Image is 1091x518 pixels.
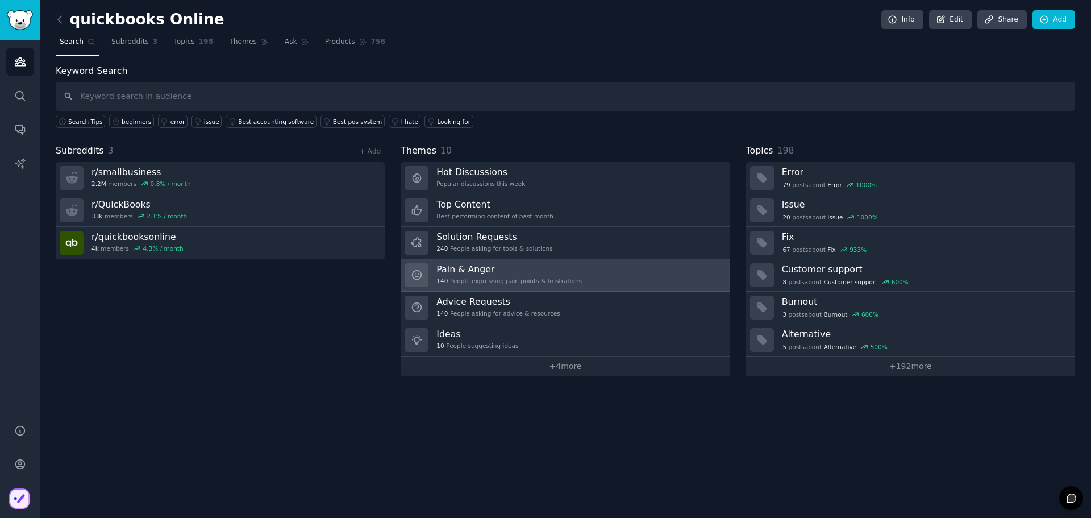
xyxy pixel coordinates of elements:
img: GummySearch logo [7,10,33,30]
span: Search [60,37,84,47]
a: beginners [109,115,154,128]
span: Topics [746,144,773,158]
span: Subreddits [56,144,104,158]
span: 33k [91,212,102,220]
div: post s about [782,180,878,190]
div: post s about [782,342,889,352]
div: error [170,118,185,126]
span: 756 [371,37,386,47]
span: Products [325,37,355,47]
a: issue [191,115,222,128]
span: Themes [229,37,257,47]
a: Products756 [321,33,389,56]
span: 2.2M [91,180,106,188]
a: Best accounting software [226,115,317,128]
div: People asking for tools & solutions [436,245,552,252]
a: Ask [281,33,313,56]
a: Top ContentBest-performing content of past month [401,194,730,227]
h3: r/ quickbooksonline [91,231,184,243]
div: 1000 % [857,213,878,221]
a: Pain & Anger140People expressing pain points & frustrations [401,259,730,292]
span: Fix [827,246,835,254]
h3: Fix [782,231,1067,243]
a: + Add [359,147,381,155]
span: Error [827,181,842,189]
div: People suggesting ideas [436,342,518,350]
div: members [91,212,187,220]
a: Subreddits3 [107,33,161,56]
div: 933 % [850,246,867,254]
h2: quickbooks Online [56,11,224,29]
span: Customer support [824,278,878,286]
img: quickbooksonline [60,231,84,255]
a: +192more [746,357,1075,376]
div: Popular discussions this week [436,180,525,188]
span: 240 [436,245,448,252]
span: 67 [782,246,790,254]
a: Share [977,10,1026,30]
a: Issue20postsaboutIssue1000% [746,194,1075,227]
h3: Pain & Anger [436,263,582,275]
h3: Advice Requests [436,296,560,308]
a: +4more [401,357,730,376]
span: Burnout [824,310,848,318]
span: 5 [782,343,786,351]
span: 10 [436,342,444,350]
div: People asking for advice & resources [436,309,560,317]
a: Burnout3postsaboutBurnout600% [746,292,1075,324]
div: 4.3 % / month [143,245,184,252]
span: Themes [401,144,436,158]
div: 600 % [892,278,909,286]
div: post s about [782,212,879,222]
div: People expressing pain points & frustrations [436,277,582,285]
h3: Solution Requests [436,231,552,243]
div: Best-performing content of past month [436,212,553,220]
div: 1000 % [856,181,877,189]
span: Alternative [824,343,857,351]
a: Customer support8postsaboutCustomer support600% [746,259,1075,292]
span: 8 [782,278,786,286]
div: post s about [782,309,880,320]
a: Info [881,10,923,30]
a: Solution Requests240People asking for tools & solutions [401,227,730,259]
div: 0.8 % / month [151,180,191,188]
a: Hot DiscussionsPopular discussions this week [401,162,730,194]
h3: Hot Discussions [436,166,525,178]
a: r/smallbusiness2.2Mmembers0.8% / month [56,162,385,194]
a: Fix67postsaboutFix933% [746,227,1075,259]
div: 2.1 % / month [147,212,187,220]
span: 198 [199,37,214,47]
span: 198 [777,145,794,156]
h3: Alternative [782,328,1067,340]
div: beginners [122,118,151,126]
a: Ideas10People suggesting ideas [401,324,730,357]
div: members [91,180,191,188]
a: Looking for [424,115,473,128]
a: Topics198 [169,33,217,56]
a: r/quickbooksonline4kmembers4.3% / month [56,227,385,259]
a: Best pos system [320,115,385,128]
h3: Customer support [782,263,1067,275]
a: Advice Requests140People asking for advice & resources [401,292,730,324]
span: Search Tips [68,118,103,126]
a: Error79postsaboutError1000% [746,162,1075,194]
span: 3 [153,37,158,47]
div: post s about [782,245,868,255]
a: Edit [929,10,972,30]
span: Topics [173,37,194,47]
a: Add [1032,10,1075,30]
h3: Error [782,166,1067,178]
span: Ask [285,37,297,47]
div: Best pos system [333,118,382,126]
label: Keyword Search [56,65,127,76]
div: post s about [782,277,910,287]
h3: Issue [782,198,1067,210]
span: 4k [91,245,99,252]
a: Themes [225,33,273,56]
span: 3 [108,145,114,156]
span: 3 [782,310,786,318]
span: 140 [436,277,448,285]
span: 140 [436,309,448,317]
h3: Ideas [436,328,518,340]
a: error [158,115,188,128]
